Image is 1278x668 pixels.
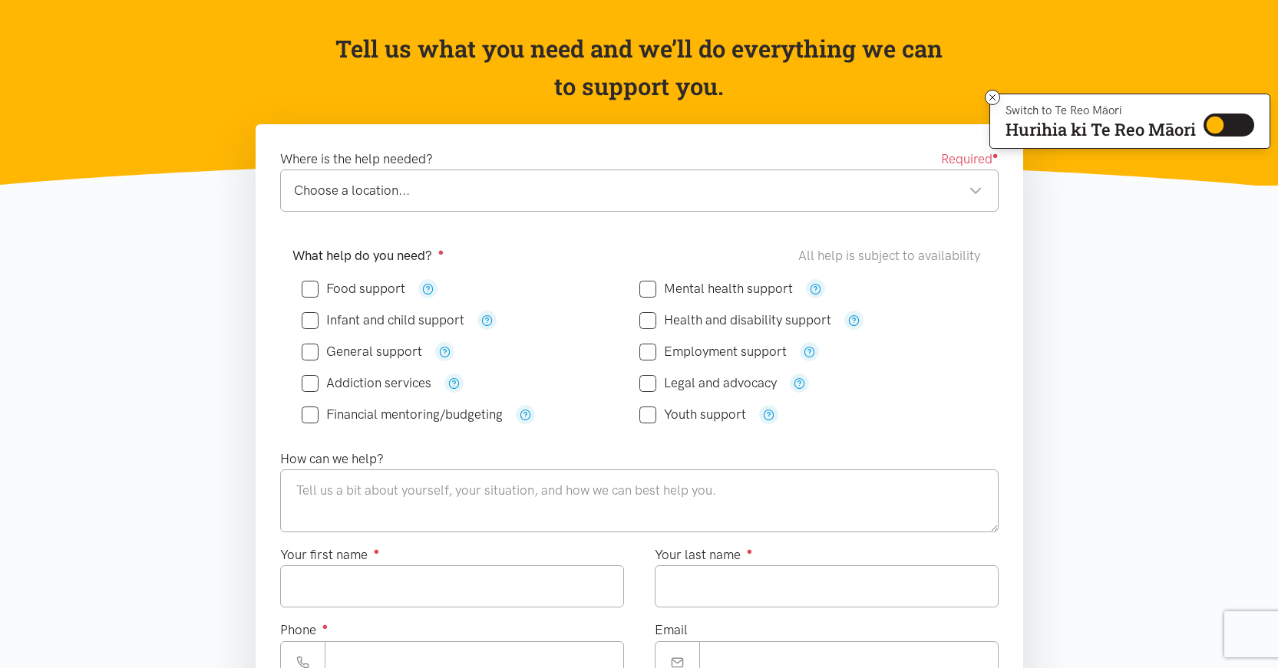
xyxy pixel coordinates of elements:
div: Choose a location... [294,180,982,201]
div: All help is subject to availability [798,245,986,266]
label: Infant and child support [302,314,464,327]
label: Food support [302,282,405,295]
label: Phone [280,620,329,640]
label: Legal and advocacy [639,377,777,390]
sup: ● [322,620,329,632]
p: Switch to Te Reo Māori [1006,106,1196,115]
label: How can we help? [280,449,384,469]
label: Email [655,620,688,640]
label: Health and disability support [639,314,831,327]
p: Hurihia ki Te Reo Māori [1006,123,1196,137]
sup: ● [374,545,380,557]
sup: ● [747,545,753,557]
label: Mental health support [639,282,793,295]
label: General support [302,345,422,358]
sup: ● [438,246,444,258]
span: Required [941,149,999,169]
label: What help do you need? [292,245,444,266]
label: Financial mentoring/budgeting [302,408,503,421]
p: Tell us what you need and we’ll do everything we can to support you. [334,30,944,106]
sup: ● [992,150,999,161]
label: Youth support [639,408,746,421]
label: Addiction services [302,377,431,390]
label: Where is the help needed? [280,149,433,169]
label: Your first name [280,545,380,565]
label: Your last name [655,545,753,565]
label: Employment support [639,345,787,358]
